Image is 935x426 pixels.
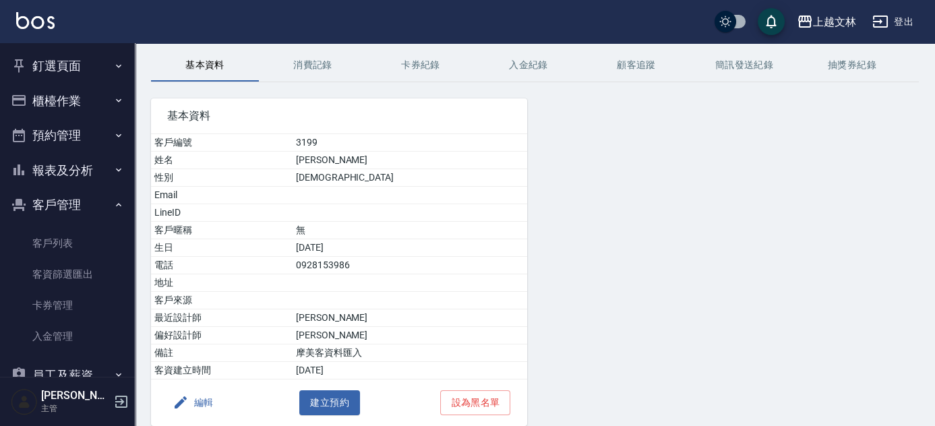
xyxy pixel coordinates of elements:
td: 最近設計師 [151,309,293,327]
button: 基本資料 [151,49,259,82]
button: 抽獎券紀錄 [798,49,906,82]
h5: [PERSON_NAME] [41,389,110,402]
button: 預約管理 [5,118,129,153]
button: 編輯 [167,390,219,415]
button: 入金紀錄 [475,49,582,82]
td: 無 [293,222,527,239]
td: LineID [151,204,293,222]
td: 生日 [151,239,293,257]
a: 客戶列表 [5,228,129,259]
td: 客戶來源 [151,292,293,309]
button: 顧客追蹤 [582,49,690,82]
td: [PERSON_NAME] [293,309,527,327]
td: 0928153986 [293,257,527,274]
button: save [758,8,785,35]
td: 摩美客資料匯入 [293,344,527,362]
td: [DEMOGRAPHIC_DATA] [293,169,527,187]
td: [DATE] [293,239,527,257]
button: 報表及分析 [5,153,129,188]
img: Person [11,388,38,415]
td: 客資建立時間 [151,362,293,379]
td: [PERSON_NAME] [293,152,527,169]
a: 卡券管理 [5,290,129,321]
button: 登出 [867,9,919,34]
td: Email [151,187,293,204]
td: 備註 [151,344,293,362]
td: 電話 [151,257,293,274]
td: 3199 [293,134,527,152]
div: 上越文林 [813,13,856,30]
a: 入金管理 [5,321,129,352]
button: 上越文林 [791,8,862,36]
button: 消費記錄 [259,49,367,82]
button: 簡訊發送紀錄 [690,49,798,82]
button: 設為黑名單 [440,390,510,415]
button: 櫃檯作業 [5,84,129,119]
img: Logo [16,12,55,29]
button: 釘選頁面 [5,49,129,84]
td: 地址 [151,274,293,292]
td: 客戶暱稱 [151,222,293,239]
button: 卡券紀錄 [367,49,475,82]
p: 主管 [41,402,110,415]
td: 姓名 [151,152,293,169]
td: 客戶編號 [151,134,293,152]
button: 客戶管理 [5,187,129,222]
span: 基本資料 [167,109,511,123]
td: 偏好設計師 [151,327,293,344]
td: 性別 [151,169,293,187]
td: [PERSON_NAME] [293,327,527,344]
a: 客資篩選匯出 [5,259,129,290]
td: [DATE] [293,362,527,379]
button: 員工及薪資 [5,358,129,393]
button: 建立預約 [299,390,360,415]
